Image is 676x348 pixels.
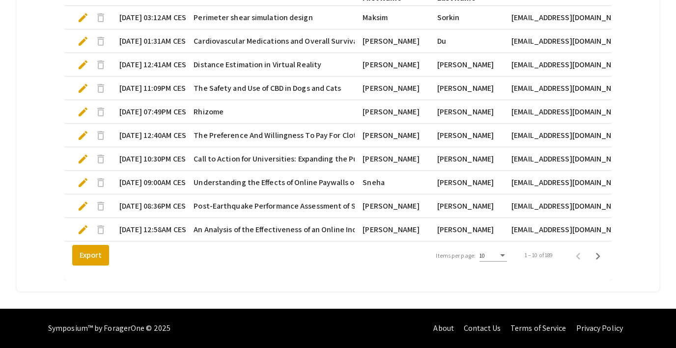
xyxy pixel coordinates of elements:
[95,59,107,71] span: delete
[355,124,429,147] mat-cell: [PERSON_NAME]
[112,53,186,77] mat-cell: [DATE] 12:41AM CEST
[95,153,107,165] span: delete
[504,53,619,77] mat-cell: [EMAIL_ADDRESS][DOMAIN_NAME]
[77,82,89,94] span: edit
[112,147,186,171] mat-cell: [DATE] 10:30PM CEST
[77,224,89,236] span: edit
[77,106,89,118] span: edit
[194,35,532,47] span: Cardiovascular Medications and Overall Survival in [MEDICAL_DATA] Patients: A Systematic Review
[77,130,89,141] span: edit
[355,218,429,241] mat-cell: [PERSON_NAME]
[479,252,485,259] span: 10
[194,106,224,118] span: Rhizome
[355,100,429,124] mat-cell: [PERSON_NAME]
[355,171,429,194] mat-cell: Sneha
[429,147,504,171] mat-cell: [PERSON_NAME]
[429,100,504,124] mat-cell: [PERSON_NAME]
[77,153,89,165] span: edit
[112,171,186,194] mat-cell: [DATE] 09:00AM CEST
[355,6,429,29] mat-cell: Maksim
[48,309,170,348] div: Symposium™ by ForagerOne © 2025
[95,224,107,236] span: delete
[504,218,619,241] mat-cell: [EMAIL_ADDRESS][DOMAIN_NAME]
[194,153,539,165] span: Call to Action for Universities: Expanding the Public Health Approach for [MEDICAL_DATA] Prevention
[429,29,504,53] mat-cell: Du
[194,59,321,71] span: Distance Estimation in Virtual Reality
[433,323,454,333] a: About
[95,200,107,212] span: delete
[504,171,619,194] mat-cell: [EMAIL_ADDRESS][DOMAIN_NAME]
[504,100,619,124] mat-cell: [EMAIL_ADDRESS][DOMAIN_NAME]
[464,323,501,333] a: Contact Us
[112,6,186,29] mat-cell: [DATE] 03:12AM CEST
[588,245,608,265] button: Next page
[194,200,464,212] span: Post-Earthquake Performance Assessment of Steel Strongback Braced Frames
[112,29,186,53] mat-cell: [DATE] 01:31AM CEST
[504,194,619,218] mat-cell: [EMAIL_ADDRESS][DOMAIN_NAME]
[429,124,504,147] mat-cell: [PERSON_NAME]
[429,194,504,218] mat-cell: [PERSON_NAME]
[77,35,89,47] span: edit
[112,218,186,241] mat-cell: [DATE] 12:58AM CEST
[504,6,619,29] mat-cell: [EMAIL_ADDRESS][DOMAIN_NAME]
[429,6,504,29] mat-cell: Sorkin
[194,177,426,188] span: Understanding the Effects of Online Paywalls on Information Access
[504,77,619,100] mat-cell: [EMAIL_ADDRESS][DOMAIN_NAME]
[429,53,504,77] mat-cell: [PERSON_NAME]
[194,12,312,24] span: Perimeter shear simulation design
[112,77,186,100] mat-cell: [DATE] 11:09PM CEST
[112,124,186,147] mat-cell: [DATE] 12:40AM CEST
[95,35,107,47] span: delete
[355,77,429,100] mat-cell: [PERSON_NAME]
[504,29,619,53] mat-cell: [EMAIL_ADDRESS][DOMAIN_NAME]
[95,12,107,24] span: delete
[568,245,588,265] button: Previous page
[576,323,623,333] a: Privacy Policy
[525,251,553,260] div: 1 – 10 of 189
[429,218,504,241] mat-cell: [PERSON_NAME]
[77,59,89,71] span: edit
[355,53,429,77] mat-cell: [PERSON_NAME]
[77,200,89,212] span: edit
[429,171,504,194] mat-cell: [PERSON_NAME]
[77,177,89,188] span: edit
[72,245,109,266] button: Export
[479,252,507,259] mat-select: Items per page:
[355,194,429,218] mat-cell: [PERSON_NAME]
[504,147,619,171] mat-cell: [EMAIL_ADDRESS][DOMAIN_NAME]
[510,323,566,333] a: Terms of Service
[436,251,476,260] div: Items per page:
[194,224,589,236] span: An Analysis of the Effectiveness of an Online Inclusive Design Curriculum Through the Lens of Inc...
[355,29,429,53] mat-cell: [PERSON_NAME]
[112,100,186,124] mat-cell: [DATE] 07:49PM CEST
[429,77,504,100] mat-cell: [PERSON_NAME]
[194,82,341,94] span: The Safety and Use of CBD in Dogs and Cats
[7,304,42,341] iframe: Chat
[95,177,107,188] span: delete
[194,130,442,141] span: The Preference And Willingness To Pay For Clothing Subscription Boxes.
[355,147,429,171] mat-cell: [PERSON_NAME]
[504,124,619,147] mat-cell: [EMAIL_ADDRESS][DOMAIN_NAME]
[77,12,89,24] span: edit
[95,130,107,141] span: delete
[112,194,186,218] mat-cell: [DATE] 08:36PM CEST
[95,82,107,94] span: delete
[95,106,107,118] span: delete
